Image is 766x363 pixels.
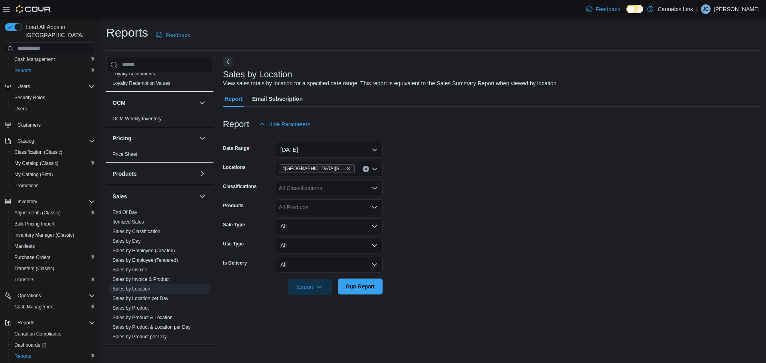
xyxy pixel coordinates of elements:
[223,222,245,228] label: Sale Type
[223,164,246,171] label: Locations
[11,275,38,285] a: Transfers
[276,218,383,234] button: All
[106,149,213,162] div: Pricing
[14,254,51,261] span: Purchase Orders
[14,221,55,227] span: Bulk Pricing Import
[14,304,55,310] span: Cash Management
[14,56,55,63] span: Cash Management
[371,166,378,172] button: Open list of options
[11,302,95,312] span: Cash Management
[223,202,244,209] label: Products
[282,165,345,173] span: #[GEOGRAPHIC_DATA][STREET_ADDRESS]
[14,136,37,146] button: Catalog
[14,160,59,167] span: My Catalog (Classic)
[22,23,95,39] span: Load All Apps in [GEOGRAPHIC_DATA]
[113,228,160,235] span: Sales by Classification
[8,54,98,65] button: Cash Management
[8,241,98,252] button: Manifests
[18,198,37,205] span: Inventory
[11,329,65,339] a: Canadian Compliance
[11,340,95,350] span: Dashboards
[703,4,709,14] span: JC
[11,170,56,179] a: My Catalog (Beta)
[113,170,137,178] h3: Products
[113,229,160,234] a: Sales by Classification
[2,81,98,92] button: Users
[113,71,155,77] a: Loyalty Adjustments
[14,331,61,337] span: Canadian Compliance
[197,98,207,108] button: OCM
[113,267,147,273] a: Sales by Invoice
[256,116,314,132] button: Hide Parameters
[113,238,141,244] a: Sales by Day
[14,342,46,348] span: Dashboards
[11,159,95,168] span: My Catalog (Classic)
[696,4,698,14] p: |
[113,305,149,311] span: Sales by Product
[11,208,95,218] span: Adjustments (Classic)
[113,134,131,142] h3: Pricing
[11,219,95,229] span: Bulk Pricing Import
[113,192,127,200] h3: Sales
[16,5,51,13] img: Cova
[14,94,45,101] span: Security Roles
[8,92,98,103] button: Security Roles
[11,329,95,339] span: Canadian Compliance
[14,106,27,112] span: Users
[113,170,196,178] button: Products
[11,230,77,240] a: Inventory Manager (Classic)
[113,276,170,283] span: Sales by Invoice & Product
[2,196,98,207] button: Inventory
[113,248,175,253] a: Sales by Employee (Created)
[113,99,196,107] button: OCM
[8,252,98,263] button: Purchase Orders
[223,120,249,129] h3: Report
[279,164,355,173] span: #1 1175 Hyde Park Road, Unit 2B
[8,103,98,114] button: Users
[363,166,369,172] button: Clear input
[2,317,98,328] button: Reports
[11,159,62,168] a: My Catalog (Classic)
[113,151,137,157] span: Price Sheet
[223,70,292,79] h3: Sales by Location
[113,315,173,320] a: Sales by Product & Location
[14,265,54,272] span: Transfers (Classic)
[14,210,61,216] span: Adjustments (Classic)
[371,185,378,191] button: Open list of options
[14,353,31,359] span: Reports
[14,291,44,300] button: Operations
[197,192,207,201] button: Sales
[18,292,41,299] span: Operations
[113,219,144,225] span: Itemized Sales
[113,80,170,86] span: Loyalty Redemption Values
[113,151,137,157] a: Price Sheet
[11,241,38,251] a: Manifests
[106,208,213,345] div: Sales
[338,279,383,294] button: Run Report
[701,4,711,14] div: Jenna Coles
[8,230,98,241] button: Inventory Manager (Classic)
[113,80,170,86] a: Loyalty Redemption Values
[583,1,623,17] a: Feedback
[11,170,95,179] span: My Catalog (Beta)
[8,147,98,158] button: Classification (Classic)
[14,277,34,283] span: Transfers
[8,180,98,191] button: Promotions
[8,301,98,312] button: Cash Management
[14,318,95,328] span: Reports
[113,296,168,301] a: Sales by Location per Day
[14,243,35,249] span: Manifests
[18,138,34,144] span: Catalog
[8,207,98,218] button: Adjustments (Classic)
[113,210,137,215] a: End Of Day
[106,69,213,91] div: Loyalty
[8,158,98,169] button: My Catalog (Classic)
[113,286,150,292] a: Sales by Location
[11,264,95,273] span: Transfers (Classic)
[8,263,98,274] button: Transfers (Classic)
[223,57,233,67] button: Next
[11,302,58,312] a: Cash Management
[8,328,98,339] button: Canadian Compliance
